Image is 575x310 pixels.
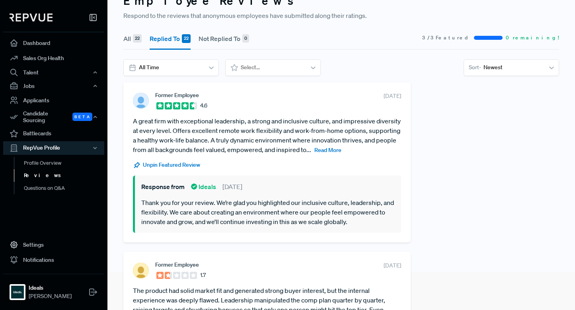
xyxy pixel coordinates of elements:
button: RepVue Profile [3,141,104,155]
a: Reviews [14,169,115,182]
img: Ideals [11,286,24,298]
span: Read More [314,146,341,154]
span: Ideals [191,182,216,191]
button: Candidate Sourcing Beta [3,108,104,126]
span: 3 / 3 Featured [422,34,471,41]
span: Former Employee [155,261,199,268]
a: Dashboard [3,35,104,51]
div: 0 [242,34,249,43]
div: 22 [133,34,142,43]
article: A great firm with exceptional leadership, a strong and inclusive culture, and impressive diversit... [133,116,401,154]
span: Beta [72,113,92,121]
button: Replied To 22 [150,27,191,50]
div: 22 [182,34,191,43]
span: [DATE] [384,92,401,100]
button: All 22 [123,27,142,50]
a: Settings [3,237,104,252]
span: Response from [141,182,185,191]
span: Unpin Featured Review [143,161,200,169]
span: 1.7 [200,271,206,279]
span: Sort - [469,63,481,72]
a: Profile Overview [14,157,115,170]
span: [DATE] [384,261,401,270]
span: 0 remaining! [506,34,559,41]
button: Not Replied To 0 [199,27,249,50]
strong: Ideals [29,284,72,292]
div: Candidate Sourcing [3,108,104,126]
img: RepVue [10,14,53,21]
button: Jobs [3,79,104,93]
p: Thank you for your review. We’re glad you highlighted our inclusive culture, leadership, and flex... [141,198,395,226]
a: Questions on Q&A [14,182,115,195]
button: Talent [3,66,104,79]
a: IdealsIdeals[PERSON_NAME] [3,274,104,304]
p: Respond to the reviews that anonymous employees have submitted along their ratings. [123,11,559,20]
a: Battlecards [3,126,104,141]
a: Sales Org Health [3,51,104,66]
span: 4.6 [200,101,207,110]
a: Applicants [3,93,104,108]
span: Former Employee [155,92,199,98]
span: [DATE] [222,182,242,191]
span: [PERSON_NAME] [29,292,72,300]
a: Notifications [3,252,104,267]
